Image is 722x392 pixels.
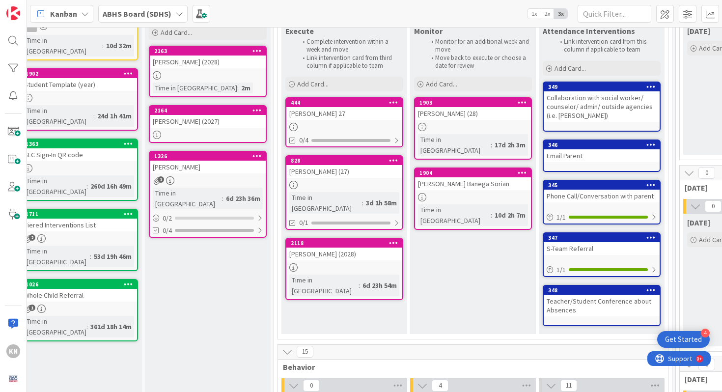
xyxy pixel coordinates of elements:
[24,316,86,337] div: Time in [GEOGRAPHIC_DATA]
[24,175,86,197] div: Time in [GEOGRAPHIC_DATA]
[158,176,164,183] span: 1
[556,265,566,275] span: 1 / 1
[50,8,77,20] span: Kanban
[543,140,661,172] a: 346Email Parent
[687,218,710,227] span: September 2025
[20,279,138,341] a: 1026Whole Child ReferralTime in [GEOGRAPHIC_DATA]:361d 18h 14m
[543,285,661,326] a: 348Teacher/Student Conference about Absences
[24,105,93,127] div: Time in [GEOGRAPHIC_DATA]
[6,372,20,386] img: avatar
[544,295,660,316] div: Teacher/Student Conference about Absences
[286,98,402,107] div: 444
[419,169,531,176] div: 1904
[543,26,635,36] span: Attendance Interventions
[93,111,95,121] span: :
[544,190,660,202] div: Phone Call/Conversation with parent
[544,286,660,316] div: 348Teacher/Student Conference about Absences
[150,56,266,68] div: [PERSON_NAME] (2028)
[286,156,402,165] div: 828
[544,242,660,255] div: S-Team Referral
[103,9,171,19] b: ABHS Board (SDHS)
[492,140,528,150] div: 17d 2h 3m
[24,35,102,56] div: Time in [GEOGRAPHIC_DATA]
[104,40,134,51] div: 10d 32m
[419,99,531,106] div: 1903
[555,64,586,73] span: Add Card...
[544,140,660,149] div: 346
[21,289,137,302] div: Whole Child Referral
[150,152,266,173] div: 1326[PERSON_NAME]
[426,80,457,88] span: Add Card...
[90,251,91,262] span: :
[544,286,660,295] div: 348
[492,210,528,221] div: 10d 2h 7m
[286,248,402,260] div: [PERSON_NAME] (2028)
[701,329,710,337] div: 4
[360,280,399,291] div: 6d 23h 54m
[544,181,660,202] div: 345Phone Call/Conversation with parent
[95,111,134,121] div: 24d 1h 41m
[26,211,137,218] div: 1711
[544,140,660,162] div: 346Email Parent
[285,155,403,230] a: 828[PERSON_NAME] (27)Time in [GEOGRAPHIC_DATA]:3d 1h 58m0/1
[303,380,320,392] span: 0
[239,83,253,93] div: 2m
[26,70,137,77] div: 1902
[544,149,660,162] div: Email Parent
[285,26,314,36] span: Execute
[415,98,531,107] div: 1903
[222,193,223,204] span: :
[548,234,660,241] div: 347
[414,97,532,160] a: 1903[PERSON_NAME] (28)Time in [GEOGRAPHIC_DATA]:17d 2h 3m
[21,148,137,161] div: SLC Sign-In QR code
[6,344,20,358] div: KN
[426,54,530,70] li: Move back to execute or choose a date for review
[432,380,448,392] span: 4
[418,134,491,156] div: Time in [GEOGRAPHIC_DATA]
[554,9,567,19] span: 3x
[299,135,308,145] span: 0/4
[548,182,660,189] div: 345
[150,106,266,115] div: 2164
[415,177,531,190] div: [PERSON_NAME] Banega Sorian
[223,193,263,204] div: 6d 23h 36m
[363,197,399,208] div: 3d 1h 58m
[21,69,137,91] div: 1902Student Template (year)
[541,9,554,19] span: 2x
[491,140,492,150] span: :
[362,197,363,208] span: :
[665,335,702,344] div: Get Started
[149,151,267,238] a: 1326[PERSON_NAME]Time in [GEOGRAPHIC_DATA]:6d 23h 36m0/20/4
[556,212,566,223] span: 1 / 1
[418,204,491,226] div: Time in [GEOGRAPHIC_DATA]
[91,251,134,262] div: 53d 19h 46m
[29,234,35,241] span: 2
[283,362,656,372] span: Behavior
[150,115,266,128] div: [PERSON_NAME] (2027)
[21,210,137,219] div: 1711
[528,9,541,19] span: 1x
[291,240,402,247] div: 2118
[415,168,531,177] div: 1904
[560,380,577,392] span: 11
[414,26,443,36] span: Monitor
[153,83,237,93] div: Time in [GEOGRAPHIC_DATA]
[289,192,362,214] div: Time in [GEOGRAPHIC_DATA]
[297,346,313,358] span: 15
[285,238,403,300] a: 2118[PERSON_NAME] (2028)Time in [GEOGRAPHIC_DATA]:6d 23h 54m
[21,280,137,302] div: 1026Whole Child Referral
[286,239,402,260] div: 2118[PERSON_NAME] (2028)
[21,1,45,13] span: Support
[687,26,710,36] span: August 2025
[415,98,531,120] div: 1903[PERSON_NAME] (28)
[698,167,715,179] span: 0
[544,233,660,255] div: 347S-Team Referral
[705,200,722,212] span: 0
[544,264,660,276] div: 1/1
[297,54,402,70] li: Link intervention card from third column if applicable to team
[285,97,403,147] a: 444[PERSON_NAME] 270/4
[21,280,137,289] div: 1026
[161,28,192,37] span: Add Card...
[150,47,266,68] div: 2163[PERSON_NAME] (2028)
[286,107,402,120] div: [PERSON_NAME] 27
